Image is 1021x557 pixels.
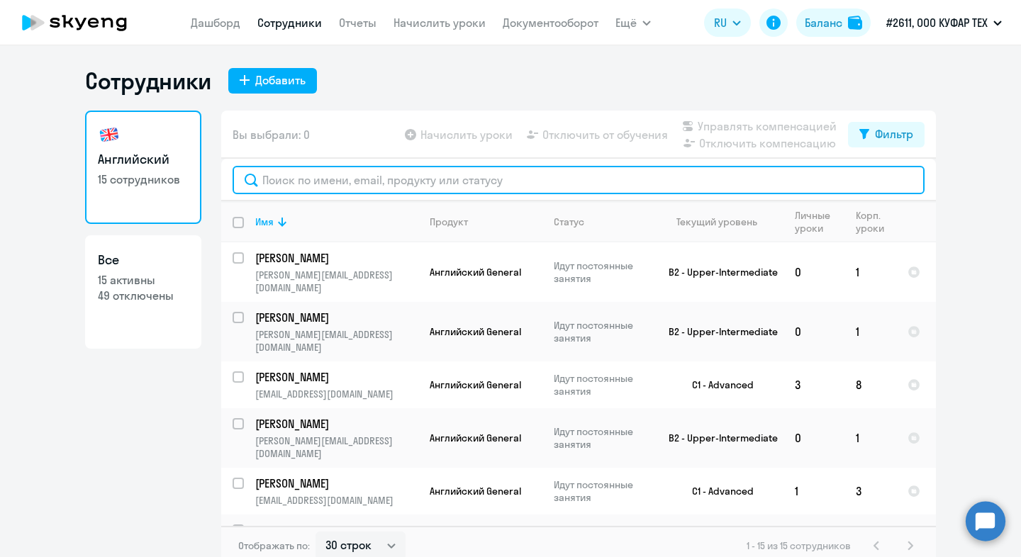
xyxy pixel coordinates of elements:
div: Статус [554,215,651,228]
a: Английский15 сотрудников [85,111,201,224]
div: Фильтр [875,125,913,142]
td: 0 [783,408,844,468]
div: Добавить [255,72,306,89]
p: [PERSON_NAME] [255,310,415,325]
div: Личные уроки [795,209,844,235]
button: Ещё [615,9,651,37]
span: Английский General [430,485,521,497]
div: Имя [255,215,418,228]
span: Английский General [430,378,521,391]
button: Фильтр [848,122,925,147]
h1: Сотрудники [85,67,211,95]
button: RU [704,9,751,37]
p: Идут постоянные занятия [554,525,651,551]
a: [PERSON_NAME] [255,522,418,538]
td: 3 [783,361,844,408]
p: 15 сотрудников [98,171,189,187]
div: Баланс [805,14,842,31]
p: #2611, ООО КУФАР ТЕХ [886,14,988,31]
p: [PERSON_NAME][EMAIL_ADDRESS][DOMAIN_NAME] [255,434,418,460]
span: Ещё [615,14,637,31]
span: Английский General [430,325,521,338]
div: Корп. уроки [856,209,896,235]
td: 3 [844,468,896,514]
p: 49 отключены [98,288,189,303]
p: Идут постоянные занятия [554,478,651,504]
button: Балансbalance [796,9,871,37]
div: Имя [255,215,274,228]
a: [PERSON_NAME] [255,310,418,325]
span: Английский General [430,432,521,444]
p: [PERSON_NAME] [255,369,415,385]
div: Продукт [430,215,468,228]
div: Текущий уровень [676,215,757,228]
div: Текущий уровень [663,215,783,228]
p: [PERSON_NAME][EMAIL_ADDRESS][DOMAIN_NAME] [255,269,418,294]
h3: Все [98,251,189,269]
h3: Английский [98,150,189,169]
p: Идут постоянные занятия [554,259,651,285]
p: [PERSON_NAME] [255,522,415,538]
p: [EMAIL_ADDRESS][DOMAIN_NAME] [255,388,418,400]
div: Продукт [430,215,542,228]
td: B2 - Upper-Intermediate [652,242,783,302]
td: 1 [844,408,896,468]
div: Личные уроки [795,209,835,235]
td: 0 [783,302,844,361]
a: Начислить уроки [394,16,486,30]
a: Все15 активны49 отключены [85,235,201,349]
p: Идут постоянные занятия [554,319,651,344]
a: Сотрудники [257,16,322,30]
p: 15 активны [98,272,189,288]
td: 1 [783,468,844,514]
td: B2 - Upper-Intermediate [652,302,783,361]
p: [PERSON_NAME] [255,476,415,491]
td: 1 [844,302,896,361]
a: Документооборот [503,16,598,30]
p: [EMAIL_ADDRESS][DOMAIN_NAME] [255,494,418,507]
div: Статус [554,215,584,228]
p: Идут постоянные занятия [554,372,651,398]
p: [PERSON_NAME][EMAIL_ADDRESS][DOMAIN_NAME] [255,328,418,354]
a: [PERSON_NAME] [255,476,418,491]
a: Дашборд [191,16,240,30]
span: Отображать по: [238,539,310,552]
button: #2611, ООО КУФАР ТЕХ [879,6,1009,40]
img: balance [848,16,862,30]
td: 1 [844,242,896,302]
td: 8 [844,361,896,408]
img: english [98,123,121,146]
button: Добавить [228,68,317,94]
a: [PERSON_NAME] [255,369,418,385]
a: [PERSON_NAME] [255,250,418,266]
p: [PERSON_NAME] [255,416,415,432]
span: Вы выбрали: 0 [233,126,310,143]
p: Идут постоянные занятия [554,425,651,451]
p: [PERSON_NAME] [255,250,415,266]
td: 0 [783,242,844,302]
span: RU [714,14,727,31]
td: C1 - Advanced [652,468,783,514]
td: B2 - Upper-Intermediate [652,408,783,468]
span: Английский General [430,266,521,278]
div: Корп. уроки [856,209,886,235]
td: C1 - Advanced [652,361,783,408]
span: 1 - 15 из 15 сотрудников [747,539,851,552]
a: Отчеты [339,16,376,30]
input: Поиск по имени, email, продукту или статусу [233,166,925,194]
a: [PERSON_NAME] [255,416,418,432]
